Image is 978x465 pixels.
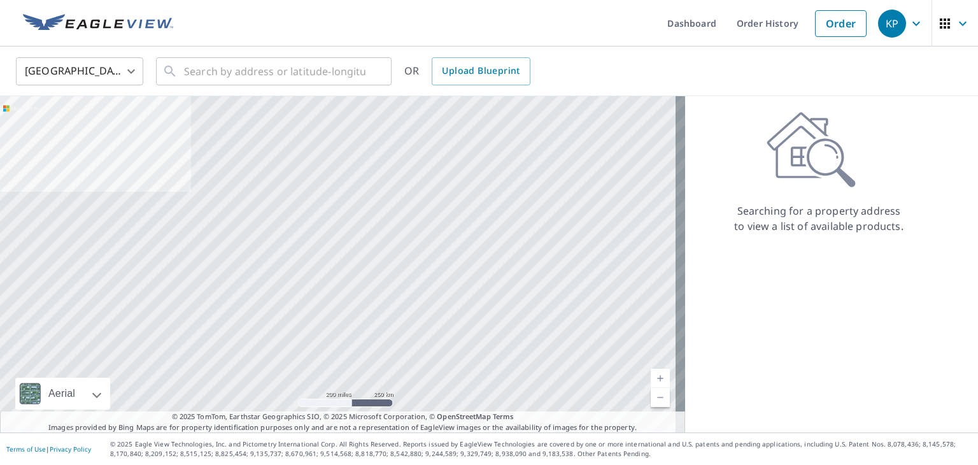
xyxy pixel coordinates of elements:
[442,63,520,79] span: Upload Blueprint
[733,203,904,234] p: Searching for a property address to view a list of available products.
[23,14,173,33] img: EV Logo
[878,10,906,38] div: KP
[16,54,143,89] div: [GEOGRAPHIC_DATA]
[110,440,972,459] p: © 2025 Eagle View Technologies, Inc. and Pictometry International Corp. All Rights Reserved. Repo...
[404,57,530,85] div: OR
[651,388,670,407] a: Current Level 5, Zoom Out
[45,378,79,410] div: Aerial
[50,445,91,454] a: Privacy Policy
[6,445,46,454] a: Terms of Use
[432,57,530,85] a: Upload Blueprint
[15,378,110,410] div: Aerial
[651,369,670,388] a: Current Level 5, Zoom In
[493,411,514,421] a: Terms
[184,54,365,89] input: Search by address or latitude-longitude
[437,411,490,421] a: OpenStreetMap
[172,411,514,422] span: © 2025 TomTom, Earthstar Geographics SIO, © 2025 Microsoft Corporation, ©
[6,445,91,453] p: |
[815,10,867,37] a: Order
